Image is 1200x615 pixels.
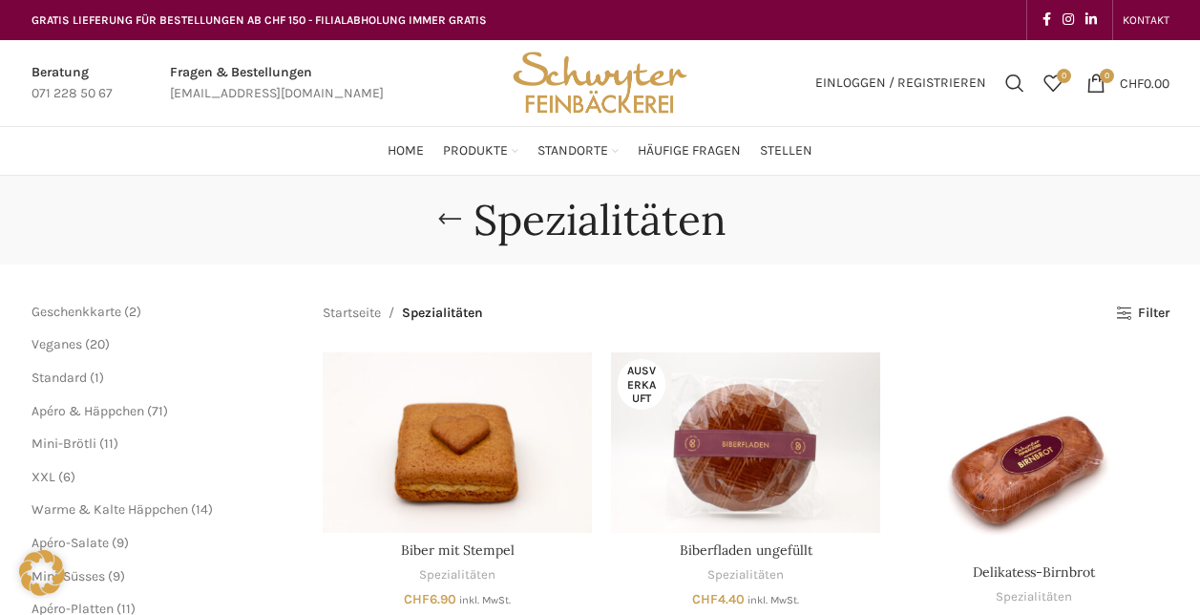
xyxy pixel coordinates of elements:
[323,303,381,324] a: Startseite
[63,469,71,485] span: 6
[402,303,483,324] span: Spezialitäten
[404,591,456,607] bdi: 6.90
[426,201,474,239] a: Go back
[1120,74,1144,91] span: CHF
[32,62,113,105] a: Infobox link
[1116,306,1168,322] a: Filter
[996,588,1072,606] a: Spezialitäten
[113,568,120,584] span: 9
[899,352,1168,554] a: Delikatess-Birnbrot
[1077,64,1179,102] a: 0 CHF0.00
[973,563,1095,581] a: Delikatess-Birnbrot
[474,195,726,245] h1: Spezialitäten
[506,40,693,126] img: Bäckerei Schwyter
[104,435,114,452] span: 11
[1080,7,1103,33] a: Linkedin social link
[196,501,208,518] span: 14
[459,594,511,606] small: inkl. MwSt.
[537,132,619,170] a: Standorte
[22,132,1179,170] div: Main navigation
[638,142,741,160] span: Häufige Fragen
[388,142,424,160] span: Home
[443,132,518,170] a: Produkte
[419,566,495,584] a: Spezialitäten
[537,142,608,160] span: Standorte
[815,76,986,90] span: Einloggen / Registrieren
[323,303,483,324] nav: Breadcrumb
[618,359,665,410] span: Ausverkauft
[404,591,430,607] span: CHF
[129,304,137,320] span: 2
[806,64,996,102] a: Einloggen / Registrieren
[32,501,188,518] a: Warme & Kalte Häppchen
[1120,74,1169,91] bdi: 0.00
[443,142,508,160] span: Produkte
[996,64,1034,102] a: Suchen
[760,142,812,160] span: Stellen
[32,370,87,386] a: Standard
[32,13,487,27] span: GRATIS LIEFERUNG FÜR BESTELLUNGEN AB CHF 150 - FILIALABHOLUNG IMMER GRATIS
[692,591,745,607] bdi: 4.40
[1057,69,1071,83] span: 0
[152,403,163,419] span: 71
[95,370,99,386] span: 1
[1034,64,1072,102] a: 0
[760,132,812,170] a: Stellen
[32,336,82,352] a: Veganes
[1113,1,1179,39] div: Secondary navigation
[32,403,144,419] a: Apéro & Häppchen
[707,566,784,584] a: Spezialitäten
[116,535,124,551] span: 9
[1123,1,1169,39] a: KONTAKT
[680,541,812,559] a: Biberfladen ungefüllt
[692,591,718,607] span: CHF
[1037,7,1057,33] a: Facebook social link
[32,469,55,485] a: XXL
[747,594,799,606] small: inkl. MwSt.
[1034,64,1072,102] div: Meine Wunschliste
[170,62,384,105] a: Infobox link
[32,304,121,320] a: Geschenkkarte
[90,336,105,352] span: 20
[388,132,424,170] a: Home
[323,352,592,532] a: Biber mit Stempel
[1123,13,1169,27] span: KONTAKT
[1100,69,1114,83] span: 0
[638,132,741,170] a: Häufige Fragen
[611,352,880,532] a: Biberfladen ungefüllt
[32,435,96,452] a: Mini-Brötli
[1057,7,1080,33] a: Instagram social link
[506,74,693,90] a: Site logo
[401,541,515,559] a: Biber mit Stempel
